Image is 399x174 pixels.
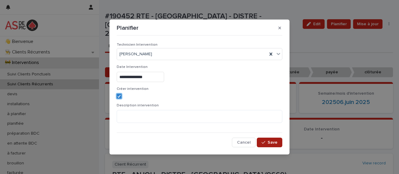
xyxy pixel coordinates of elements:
[257,138,282,147] button: Save
[117,87,148,91] span: Créer intervention
[119,51,152,57] span: [PERSON_NAME]
[232,138,256,147] button: Cancel
[117,65,148,69] span: Date Intervention
[117,43,157,47] span: Technicien Intervention
[117,104,159,107] span: Description intervention
[237,140,250,145] span: Cancel
[268,140,277,145] span: Save
[117,24,139,32] p: Planifier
